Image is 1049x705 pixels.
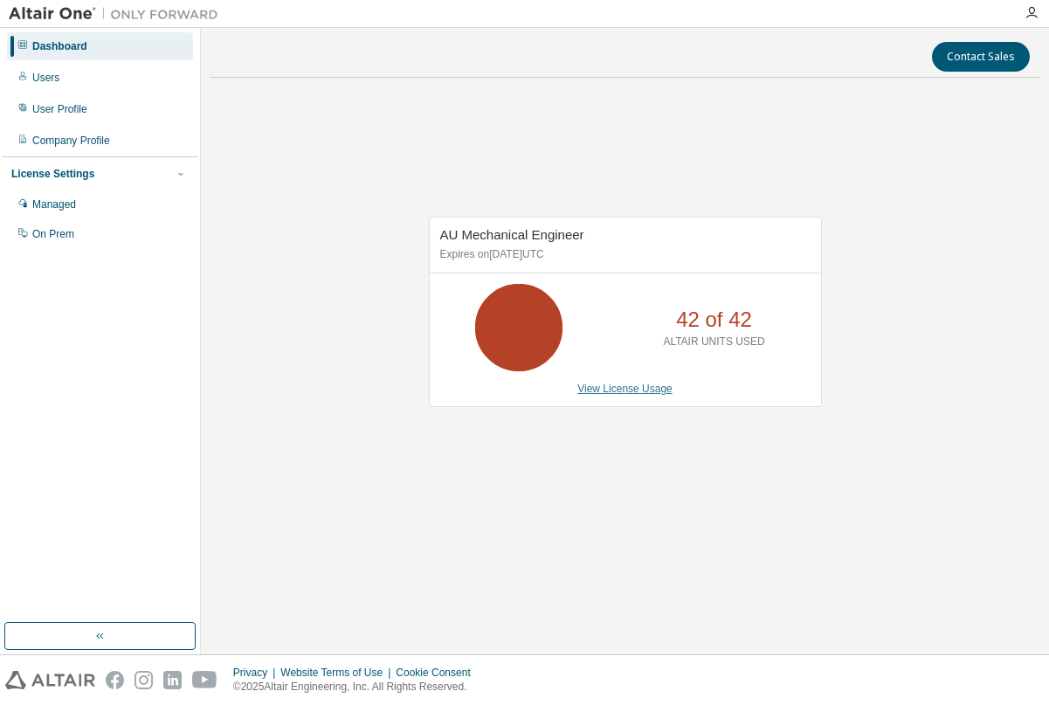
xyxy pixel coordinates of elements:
div: Managed [32,197,76,211]
img: Altair One [9,5,227,23]
div: Company Profile [32,134,110,148]
p: ALTAIR UNITS USED [663,335,764,349]
img: facebook.svg [106,671,124,689]
img: instagram.svg [135,671,153,689]
div: Privacy [233,666,280,680]
div: User Profile [32,102,87,116]
div: Cookie Consent [396,666,480,680]
a: View License Usage [577,383,673,395]
div: Dashboard [32,39,87,53]
div: Users [32,71,59,85]
p: Expires on [DATE] UTC [440,247,806,262]
img: youtube.svg [192,671,217,689]
img: linkedin.svg [163,671,182,689]
div: License Settings [11,167,94,181]
img: altair_logo.svg [5,671,95,689]
p: 42 of 42 [676,305,752,335]
p: © 2025 Altair Engineering, Inc. All Rights Reserved. [233,680,481,695]
div: Website Terms of Use [280,666,396,680]
span: AU Mechanical Engineer [440,227,584,242]
button: Contact Sales [932,42,1030,72]
div: On Prem [32,227,74,241]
